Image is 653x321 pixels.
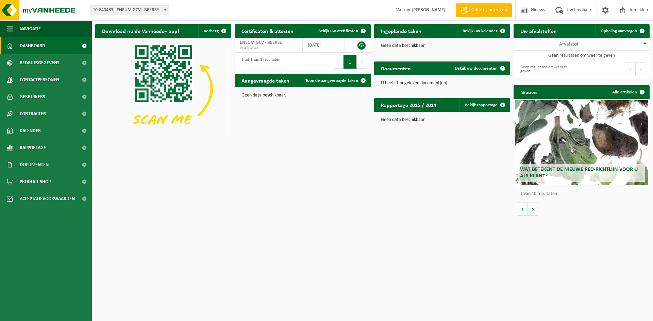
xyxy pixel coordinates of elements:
[240,46,297,51] span: VLA704041
[517,62,578,77] div: Geen resultaten om weer te geven
[204,29,219,33] span: Verberg
[344,55,357,69] button: 1
[463,29,498,33] span: Bekijk uw kalender
[318,29,358,33] span: Bekijk uw certificaten
[95,38,231,140] img: Download de VHEPlus App
[520,192,646,196] p: 1 van 10 resultaten
[514,24,564,37] h2: Uw afvalstoffen
[455,66,498,71] span: Bekijk uw documenten
[20,105,46,122] span: Contracten
[470,7,508,14] span: Offerte aanvragen
[528,202,538,216] button: Volgende
[559,41,579,47] span: Afvalstof
[374,61,418,75] h2: Documenten
[636,63,646,76] button: Next
[20,156,49,173] span: Documenten
[456,3,512,17] a: Offerte aanvragen
[381,43,503,48] p: Geen data beschikbaar.
[457,24,509,38] a: Bekijk uw kalender
[333,55,344,69] button: Previous
[20,54,60,71] span: Bedrijfsgegevens
[450,61,509,75] a: Bekijk uw documenten
[198,24,231,38] button: Verberg
[381,118,503,122] p: Geen data beschikbaar
[412,7,446,13] strong: [PERSON_NAME]
[20,71,59,88] span: Contactpersonen
[305,78,358,83] span: Toon de aangevraagde taken
[514,85,544,99] h2: Nieuws
[381,81,503,86] p: U heeft 1 ongelezen document(en).
[300,74,370,87] a: Toon de aangevraagde taken
[241,93,364,98] p: Geen data beschikbaar.
[607,85,649,99] a: Alle artikelen
[459,98,509,112] a: Bekijk rapportage
[235,74,296,87] h2: Aangevraagde taken
[313,24,370,38] a: Bekijk uw certificaten
[515,100,648,185] a: Wat betekent de nieuwe RED-richtlijn voor u als klant?
[520,167,638,179] span: Wat betekent de nieuwe RED-richtlijn voor u als klant?
[20,139,46,156] span: Rapportage
[514,51,650,60] td: Geen resultaten om weer te geven
[303,38,345,53] td: [DATE]
[240,40,282,45] span: ENEUM GCV - BEERSE
[90,5,169,15] span: 10-840483 - ENEUM GCV - BEERSE
[238,54,280,69] div: 1 tot 1 van 1 resultaten
[20,20,41,37] span: Navigatie
[20,190,75,207] span: Acceptatievoorwaarden
[595,24,649,38] a: Ophaling aanvragen
[357,55,367,69] button: Next
[20,122,41,139] span: Kalender
[601,29,637,33] span: Ophaling aanvragen
[517,202,528,216] button: Vorige
[95,24,186,37] h2: Download nu de Vanheede+ app!
[20,37,45,54] span: Dashboard
[374,98,443,111] h2: Rapportage 2025 / 2024
[235,24,300,37] h2: Certificaten & attesten
[374,24,428,37] h2: Ingeplande taken
[20,173,51,190] span: Product Shop
[625,63,636,76] button: Previous
[20,88,45,105] span: Gebruikers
